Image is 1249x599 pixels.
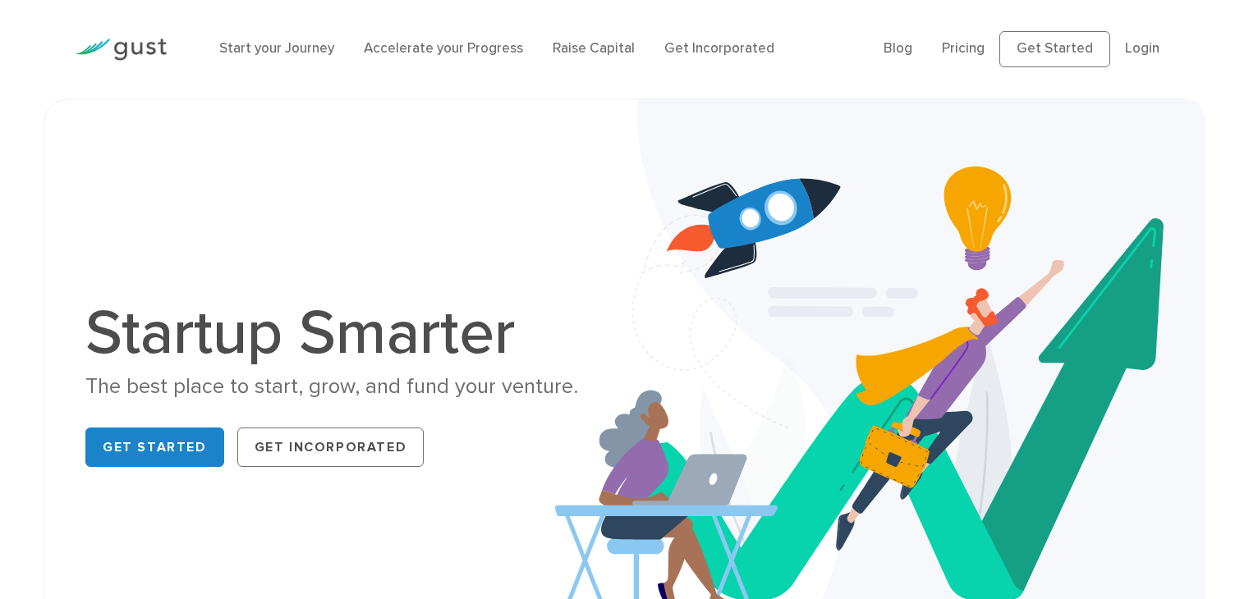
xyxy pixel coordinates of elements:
a: Get Incorporated [664,40,774,57]
a: Raise Capital [553,40,635,57]
img: Gust Logo [75,39,167,61]
a: Blog [884,40,912,57]
a: Start your Journey [219,40,334,57]
a: Accelerate your Progress [364,40,523,57]
a: Pricing [942,40,985,57]
a: Get Incorporated [237,428,425,467]
h1: Startup Smarter [85,302,612,364]
a: Get Started [85,428,224,467]
a: Get Started [999,31,1110,67]
a: Login [1125,40,1159,57]
div: The best place to start, grow, and fund your venture. [85,373,612,401]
